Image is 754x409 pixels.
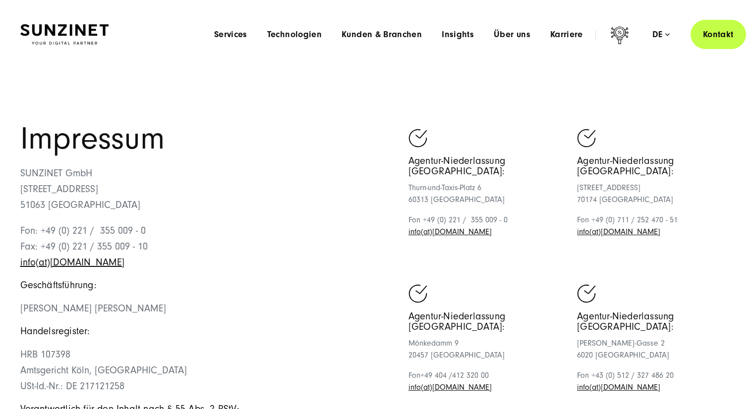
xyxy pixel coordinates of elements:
[20,223,377,270] p: Fon: +49 (0) 221 / 355 009 - 0 Fax: +49 (0) 221 / 355 009 - 10
[20,303,166,314] span: [PERSON_NAME] [PERSON_NAME]
[342,30,422,40] a: Kunden & Branchen
[20,257,124,268] a: Schreiben Sie eine E-Mail an sunzinet
[577,227,660,236] a: Schreiben Sie eine E-Mail an sunzinet
[420,371,452,380] span: +49 404 /
[408,383,492,392] a: Schreiben Sie eine E-Mail an sunzinet
[20,165,377,213] p: SUNZINET GmbH [STREET_ADDRESS] 51063 [GEOGRAPHIC_DATA]
[452,371,489,380] span: 412 320 00
[20,124,377,154] h1: Impressum
[442,30,474,40] a: Insights
[577,369,734,393] p: Fon +43 (0) 512 / 327 486 20
[20,280,377,291] h5: Geschäftsführung:
[408,227,492,236] a: Schreiben Sie eine E-Mail an sunzinet
[20,326,377,337] h5: Handelsregister:
[577,311,734,332] h5: Agentur-Niederlassung [GEOGRAPHIC_DATA]:
[652,30,670,40] div: de
[408,214,565,238] p: Fon +49 (0) 221 / 355 009 - 0
[691,20,746,49] a: Kontakt
[408,156,565,177] h5: Agentur-Niederlassung [GEOGRAPHIC_DATA]:
[20,24,109,45] img: SUNZINET Full Service Digital Agentur
[267,30,322,40] a: Technologien
[577,383,660,392] a: Schreiben Sie eine E-Mail an sunzinet
[20,381,124,392] span: USt-Id.-Nr.: DE 217121258
[408,369,565,393] p: Fon
[494,30,530,40] a: Über uns
[550,30,583,40] a: Karriere
[577,214,734,238] p: Fon +49 (0) 711 / 252 470 - 51
[408,311,565,332] h5: Agentur-Niederlassung [GEOGRAPHIC_DATA]:
[577,182,734,205] p: [STREET_ADDRESS] 70174 [GEOGRAPHIC_DATA]
[20,349,70,360] span: HRB 107398
[408,337,565,361] p: Mönkedamm 9 20457 [GEOGRAPHIC_DATA]
[20,365,187,376] span: Amtsgericht Köln, [GEOGRAPHIC_DATA]
[408,182,565,205] p: Thurn-und-Taxis-Platz 6 60313 [GEOGRAPHIC_DATA]
[214,30,247,40] a: Services
[577,156,734,177] h5: Agentur-Niederlassung [GEOGRAPHIC_DATA]:
[577,337,734,361] p: [PERSON_NAME]-Gasse 2 6020 [GEOGRAPHIC_DATA]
